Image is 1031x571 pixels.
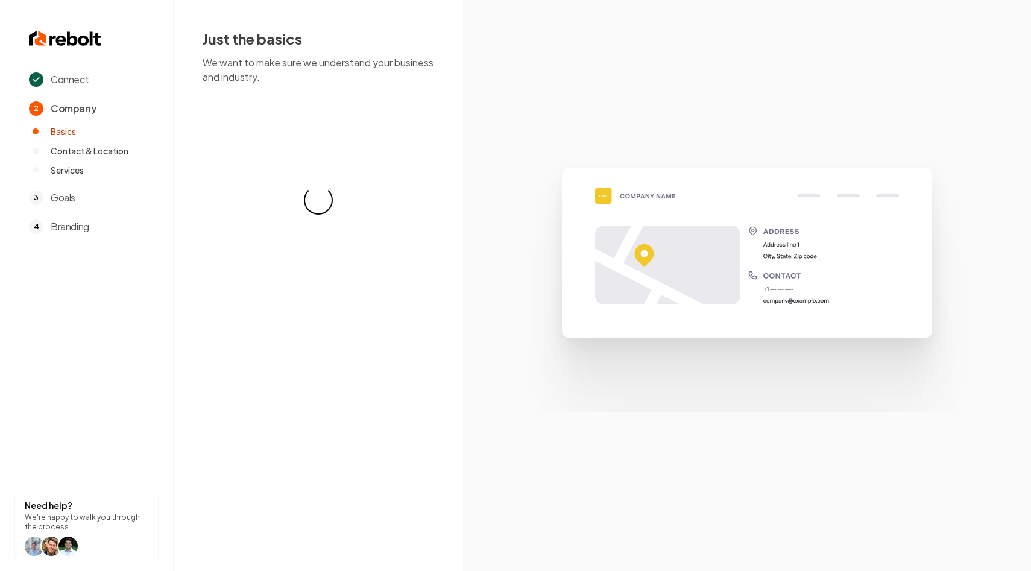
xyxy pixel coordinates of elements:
button: Need help?We're happy to walk you through the process.help icon Willhelp icon Willhelp icon arwin [14,493,159,561]
span: 3 [29,191,43,205]
img: help icon Will [25,537,44,556]
img: Rebolt Logo [29,29,101,48]
div: Loading [301,183,336,218]
span: Connect [51,72,89,87]
img: Google Business Profile [511,159,984,412]
span: Goals [51,191,75,205]
p: We're happy to walk you through the process. [25,513,148,532]
strong: Need help? [25,500,72,511]
span: Basics [51,125,76,137]
span: 2 [29,101,43,116]
span: Branding [51,219,89,234]
span: 4 [29,219,43,234]
img: help icon Will [42,537,61,556]
h2: Just the basics [203,29,434,48]
img: help icon arwin [58,537,78,556]
span: Company [51,101,96,116]
span: Contact & Location [51,145,128,157]
p: We want to make sure we understand your business and industry. [203,55,434,84]
span: Services [51,164,84,176]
